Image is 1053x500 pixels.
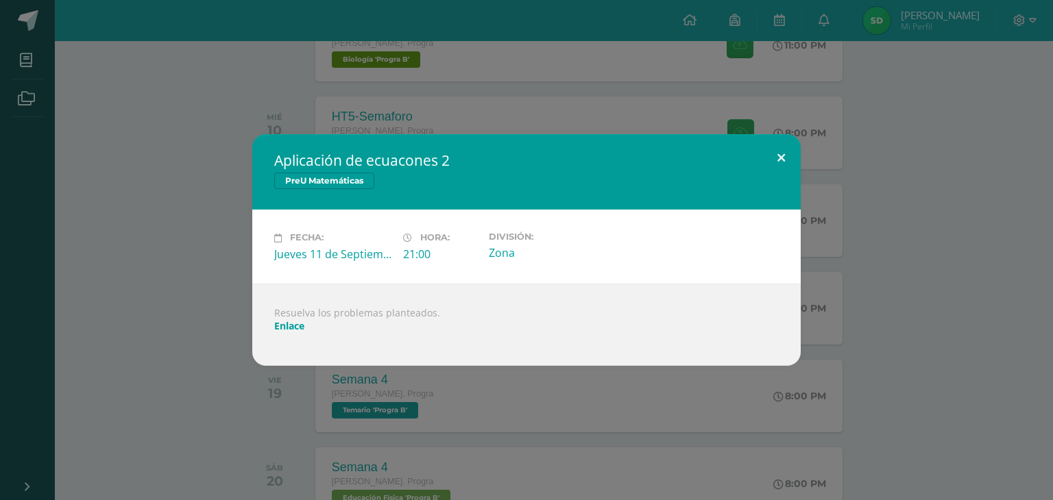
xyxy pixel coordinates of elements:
div: Zona [489,245,607,260]
label: División: [489,232,607,242]
a: Enlace [274,319,304,332]
span: Fecha: [290,233,324,243]
div: Jueves 11 de Septiembre [274,247,392,262]
button: Close (Esc) [762,134,801,181]
div: Resuelva los problemas planteados. [252,284,801,366]
span: Hora: [420,233,450,243]
span: PreU Matemáticas [274,173,374,189]
div: 21:00 [403,247,478,262]
h2: Aplicación de ecuacones 2 [274,151,779,170]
